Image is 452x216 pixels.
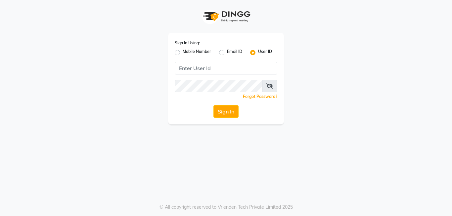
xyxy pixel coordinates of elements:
[183,49,211,57] label: Mobile Number
[200,7,252,26] img: logo1.svg
[213,105,239,118] button: Sign In
[175,40,200,46] label: Sign In Using:
[175,62,277,74] input: Username
[175,80,262,92] input: Username
[243,94,277,99] a: Forgot Password?
[258,49,272,57] label: User ID
[227,49,242,57] label: Email ID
